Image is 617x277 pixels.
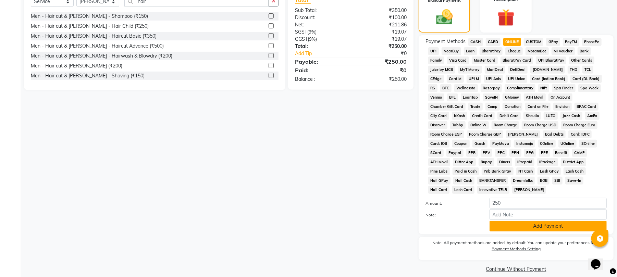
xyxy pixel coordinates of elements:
[579,140,597,148] span: SOnline
[525,103,551,111] span: Card on File
[420,200,484,206] label: Amount:
[481,84,502,92] span: Razorpay
[468,121,489,129] span: Online W
[568,130,592,138] span: Card: IDFC
[351,36,412,43] div: ₹19.07
[516,167,535,175] span: NT Cash
[564,167,586,175] span: Lash Cash
[490,209,607,220] input: Add Note
[290,43,351,50] div: Total:
[570,75,602,83] span: Card (DL Bank)
[560,112,582,120] span: Jazz Cash
[544,112,558,120] span: LUZO
[453,158,476,166] span: Dittor App
[309,36,316,42] span: 9%
[561,121,597,129] span: Room Charge Euro
[431,8,458,27] img: _cash.svg
[351,7,412,14] div: ₹350.00
[351,28,412,36] div: ₹19.07
[565,177,583,185] span: Save-In
[575,103,599,111] span: BRAC Card
[472,140,488,148] span: Gcash
[351,66,412,74] div: ₹0
[351,58,412,66] div: ₹250.00
[31,42,164,50] div: Men - Hair cut & [PERSON_NAME] - Haircut Advance (₹500)
[428,93,444,101] span: Venmo
[512,186,546,194] span: [PERSON_NAME]
[428,149,444,157] span: SCard
[569,56,594,64] span: Other Cards
[492,121,519,129] span: Room Charge
[452,186,474,194] span: Lash Card
[485,103,500,111] span: Comp
[420,266,612,273] a: Continue Without Payment
[440,84,452,92] span: BTC
[526,47,549,55] span: MosamBee
[508,66,528,74] span: DefiDeal
[361,50,412,57] div: ₹0
[425,38,466,45] span: Payment Methods
[538,167,561,175] span: Lash GPay
[290,58,351,66] div: Payable:
[568,66,580,74] span: THD
[309,29,315,35] span: 9%
[425,240,607,255] label: Note: All payment methods are added, by default. You can update your preferences from
[428,186,449,194] span: Nail Card
[351,14,412,21] div: ₹100.00
[543,130,566,138] span: Bad Debts
[447,75,464,83] span: Card M
[477,186,509,194] span: Innovative TELR
[472,56,498,64] span: Master Card
[497,158,513,166] span: Diners
[468,38,483,46] span: CASH
[290,28,351,36] div: ( )
[452,140,470,148] span: Coupon
[492,7,520,28] img: _gift.svg
[428,121,447,129] span: Discover
[538,140,556,148] span: COnline
[290,7,351,14] div: Sub Total:
[546,38,560,46] span: GPay
[428,47,439,55] span: UPI
[31,23,149,30] div: Men - Hair cut & [PERSON_NAME] - Hair Child (₹250)
[490,198,607,209] input: Amount
[497,112,521,120] span: Debit Card
[453,177,474,185] span: Nail Cash
[290,66,351,74] div: Paid:
[446,149,464,157] span: Paypal
[505,47,523,55] span: Cheque
[553,103,572,111] span: Envision
[490,221,607,231] button: Add Payment
[539,149,550,157] span: PPE
[530,75,568,83] span: Card (Indian Bank)
[290,50,361,57] a: Add Tip
[503,38,521,46] span: ONLINE
[479,158,494,166] span: Rupay
[578,47,591,55] span: Bank
[585,112,600,120] span: AmEx
[428,167,450,175] span: Pine Labs
[553,149,570,157] span: Benefit
[538,177,550,185] span: BOB
[483,93,500,101] span: SaveIN
[503,103,523,111] span: Donation
[538,84,549,92] span: Nift
[492,246,541,252] label: Payment Methods Setting
[561,158,586,166] span: District App
[452,112,467,120] span: bKash
[428,75,444,83] span: CEdge
[447,93,458,101] span: BFL
[420,212,484,218] label: Note:
[495,149,507,157] span: PPC
[467,75,481,83] span: UPI M
[501,56,533,64] span: BharatPay Card
[515,158,534,166] span: iPrepaid
[428,130,464,138] span: Room Charge EGP
[466,149,478,157] span: PPR
[486,38,501,46] span: CARD
[524,149,536,157] span: PPG
[578,84,601,92] span: Spa Week
[511,177,535,185] span: Dreamfolks
[524,93,546,101] span: ATH Movil
[506,130,540,138] span: [PERSON_NAME]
